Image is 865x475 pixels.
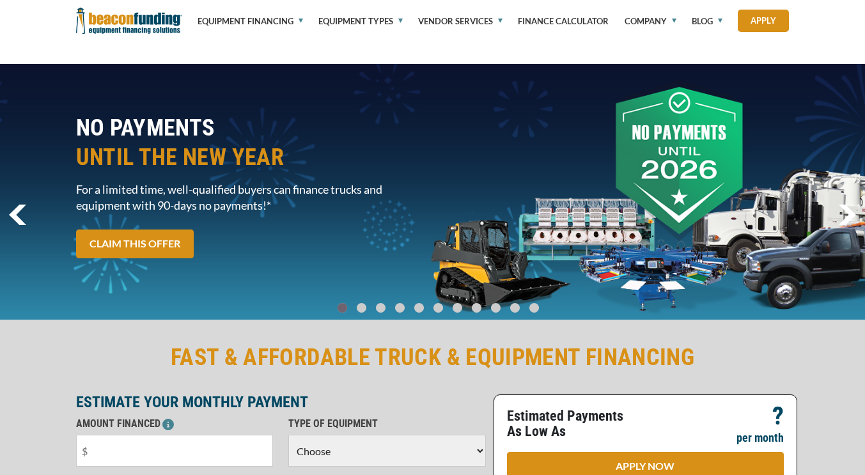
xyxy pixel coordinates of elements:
a: Go To Slide 0 [334,302,350,313]
p: TYPE OF EQUIPMENT [288,416,486,432]
a: Go To Slide 8 [488,302,503,313]
span: UNTIL THE NEW YEAR [76,143,425,172]
a: Go To Slide 2 [373,302,388,313]
a: Go To Slide 1 [354,302,369,313]
a: Go To Slide 9 [507,302,522,313]
span: For a limited time, well-qualified buyers can finance trucks and equipment with 90-days no paymen... [76,182,425,214]
img: Left Navigator [9,205,26,225]
p: Estimated Payments As Low As [507,409,638,439]
a: Go To Slide 4 [411,302,426,313]
a: Go To Slide 7 [469,302,484,313]
a: Go To Slide 10 [526,302,542,313]
a: Apply [738,10,789,32]
a: next [838,205,856,225]
img: Right Navigator [838,205,856,225]
p: ? [772,409,784,424]
p: per month [736,430,784,446]
a: Go To Slide 5 [430,302,446,313]
input: $ [76,435,274,467]
p: ESTIMATE YOUR MONTHLY PAYMENT [76,394,486,410]
a: previous [9,205,26,225]
a: CLAIM THIS OFFER [76,230,194,258]
h2: FAST & AFFORDABLE TRUCK & EQUIPMENT FINANCING [76,343,790,372]
a: Go To Slide 3 [392,302,407,313]
p: AMOUNT FINANCED [76,416,274,432]
h2: NO PAYMENTS [76,113,425,172]
a: Go To Slide 6 [449,302,465,313]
